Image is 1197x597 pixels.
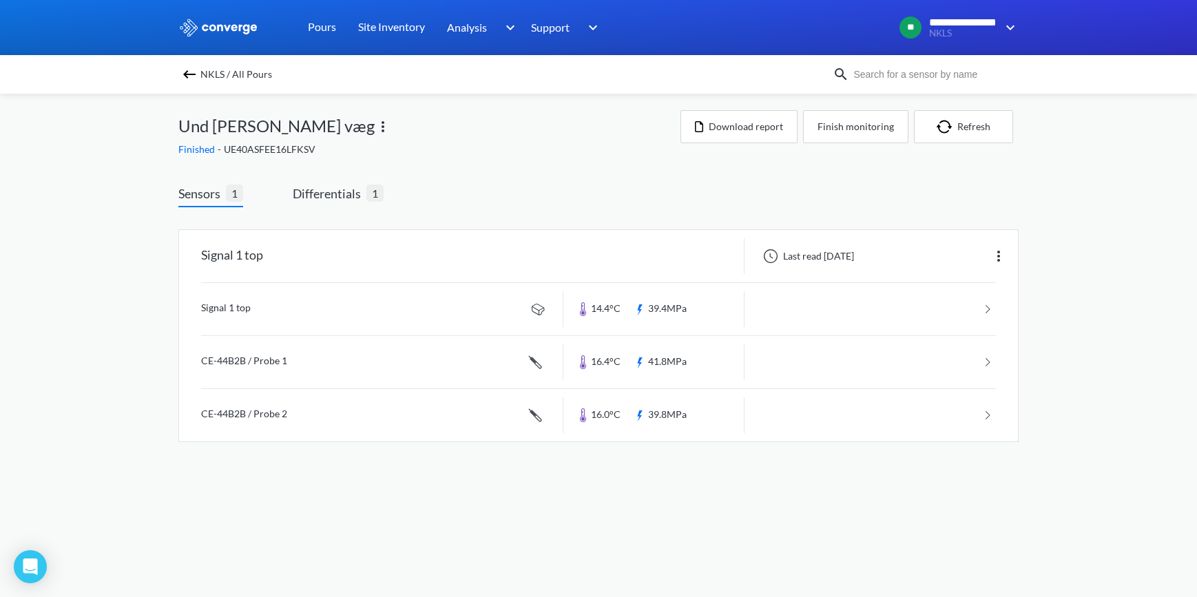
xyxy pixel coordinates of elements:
span: - [218,143,224,155]
img: icon-file.svg [695,121,703,132]
span: Und [PERSON_NAME] væg [178,113,375,139]
span: Analysis [447,19,487,36]
span: NKLS [929,28,997,39]
img: backspace.svg [181,66,198,83]
img: icon-search.svg [833,66,849,83]
div: Last read [DATE] [756,248,858,264]
input: Search for a sensor by name [849,67,1016,82]
button: Finish monitoring [803,110,908,143]
span: Support [531,19,570,36]
span: Finished [178,143,218,155]
img: logo_ewhite.svg [178,19,258,36]
div: Open Intercom Messenger [14,550,47,583]
button: Download report [680,110,798,143]
img: icon-refresh.svg [937,120,957,134]
img: more.svg [375,118,391,135]
span: 1 [366,185,384,202]
img: downArrow.svg [997,19,1019,36]
img: downArrow.svg [579,19,601,36]
span: NKLS / All Pours [200,65,272,84]
span: Differentials [293,184,366,203]
div: Signal 1 top [201,238,263,274]
img: downArrow.svg [497,19,519,36]
button: Refresh [914,110,1013,143]
div: UE40ASFEE16LFKSV [178,142,680,157]
img: more.svg [990,248,1007,264]
span: 1 [226,185,243,202]
span: Sensors [178,184,226,203]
